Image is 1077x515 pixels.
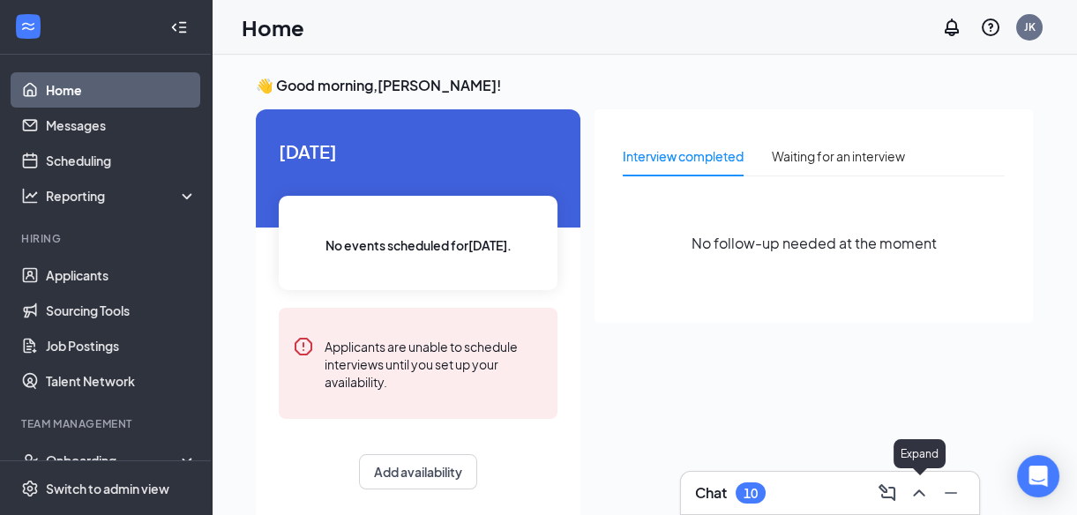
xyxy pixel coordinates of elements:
a: Scheduling [46,143,197,178]
div: Open Intercom Messenger [1017,455,1059,497]
div: Interview completed [623,146,744,166]
div: Switch to admin view [46,480,169,497]
div: Waiting for an interview [772,146,905,166]
h3: 👋 Good morning, [PERSON_NAME] ! [256,76,1033,95]
a: Messages [46,108,197,143]
a: Applicants [46,257,197,293]
div: 10 [744,486,758,501]
svg: Minimize [940,482,961,504]
span: No follow-up needed at the moment [692,232,937,254]
button: Minimize [937,479,965,507]
svg: Analysis [21,187,39,205]
svg: QuestionInfo [980,17,1001,38]
div: Reporting [46,187,198,205]
div: Applicants are unable to schedule interviews until you set up your availability. [325,336,543,391]
div: Onboarding [46,452,182,469]
span: [DATE] [279,138,557,165]
button: ChevronUp [905,479,933,507]
span: No events scheduled for [DATE] . [325,235,512,255]
svg: Notifications [941,17,962,38]
div: Expand [894,439,946,468]
svg: WorkstreamLogo [19,18,37,35]
button: ComposeMessage [873,479,901,507]
svg: Error [293,336,314,357]
button: Add availability [359,454,477,489]
a: Home [46,72,197,108]
svg: UserCheck [21,452,39,469]
h3: Chat [695,483,727,503]
a: Talent Network [46,363,197,399]
a: Sourcing Tools [46,293,197,328]
svg: Collapse [170,19,188,36]
svg: Settings [21,480,39,497]
div: JK [1024,19,1036,34]
svg: ChevronUp [909,482,930,504]
svg: ComposeMessage [877,482,898,504]
div: Team Management [21,416,193,431]
div: Hiring [21,231,193,246]
h1: Home [242,12,304,42]
a: Job Postings [46,328,197,363]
